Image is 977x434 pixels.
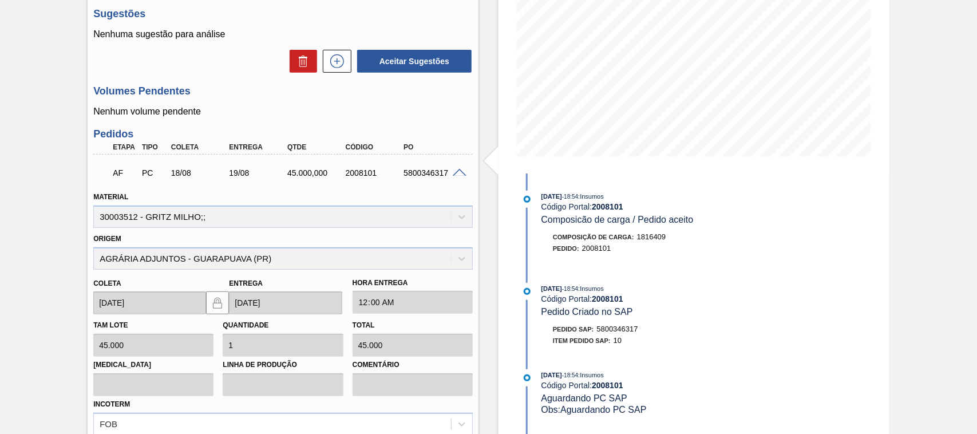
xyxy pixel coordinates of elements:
div: Coleta [168,143,233,151]
div: 2008101 [343,168,408,177]
span: [DATE] [541,372,562,378]
span: Pedido SAP: [553,326,594,333]
input: dd/mm/yyyy [93,291,206,314]
span: [DATE] [541,193,562,200]
div: Qtde [284,143,349,151]
strong: 2008101 [592,294,623,303]
h3: Volumes Pendentes [93,85,473,97]
div: Código Portal: [541,202,813,211]
span: Pedido : [553,245,579,252]
label: Hora Entrega [353,275,473,291]
div: Excluir Sugestões [284,50,317,73]
label: Total [353,321,375,329]
input: dd/mm/yyyy [229,291,342,314]
span: - 18:54 [562,286,578,292]
label: Entrega [229,279,263,287]
label: Origem [93,235,121,243]
span: Pedido Criado no SAP [541,307,633,317]
div: 18/08/2025 [168,168,233,177]
div: 5800346317 [401,168,465,177]
div: PO [401,143,465,151]
label: Incoterm [93,400,130,408]
div: 45.000,000 [284,168,349,177]
label: Coleta [93,279,121,287]
span: : Insumos [578,285,604,292]
img: locked [211,296,224,310]
span: Composicão de carga / Pedido aceito [541,215,694,224]
div: Entrega [226,143,291,151]
div: Código Portal: [541,294,813,303]
span: 1816409 [637,232,666,241]
div: 19/08/2025 [226,168,291,177]
div: Pedido de Compra [139,168,169,177]
button: locked [206,291,229,314]
h3: Sugestões [93,8,473,20]
span: - 18:54 [562,194,578,200]
span: Obs: Aguardando PC SAP [541,405,647,415]
div: Aceitar Sugestões [351,49,473,74]
h3: Pedidos [93,128,473,140]
span: : Insumos [578,372,604,378]
label: Material [93,193,128,201]
img: atual [524,196,531,203]
img: atual [524,374,531,381]
span: [DATE] [541,285,562,292]
span: - 18:54 [562,372,578,378]
p: Nenhum volume pendente [93,106,473,117]
div: Aguardando Faturamento [110,160,140,186]
div: Etapa [110,143,140,151]
div: Código Portal: [541,381,813,390]
strong: 2008101 [592,381,623,390]
div: Nova sugestão [317,50,351,73]
span: : Insumos [578,193,604,200]
span: Item pedido SAP: [553,337,611,344]
span: 5800346317 [597,325,638,333]
div: FOB [100,419,117,429]
strong: 2008101 [592,202,623,211]
span: 10 [614,336,622,345]
label: Comentário [353,357,473,373]
p: Nenhuma sugestão para análise [93,29,473,40]
div: Tipo [139,143,169,151]
p: AF [113,168,137,177]
label: Tam lote [93,321,128,329]
span: Aguardando PC SAP [541,393,627,403]
button: Aceitar Sugestões [357,50,472,73]
label: Linha de Produção [223,357,343,373]
span: Composição de Carga : [553,234,634,240]
div: Código [343,143,408,151]
img: atual [524,288,531,295]
label: [MEDICAL_DATA] [93,357,213,373]
label: Quantidade [223,321,268,329]
span: 2008101 [582,244,611,252]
